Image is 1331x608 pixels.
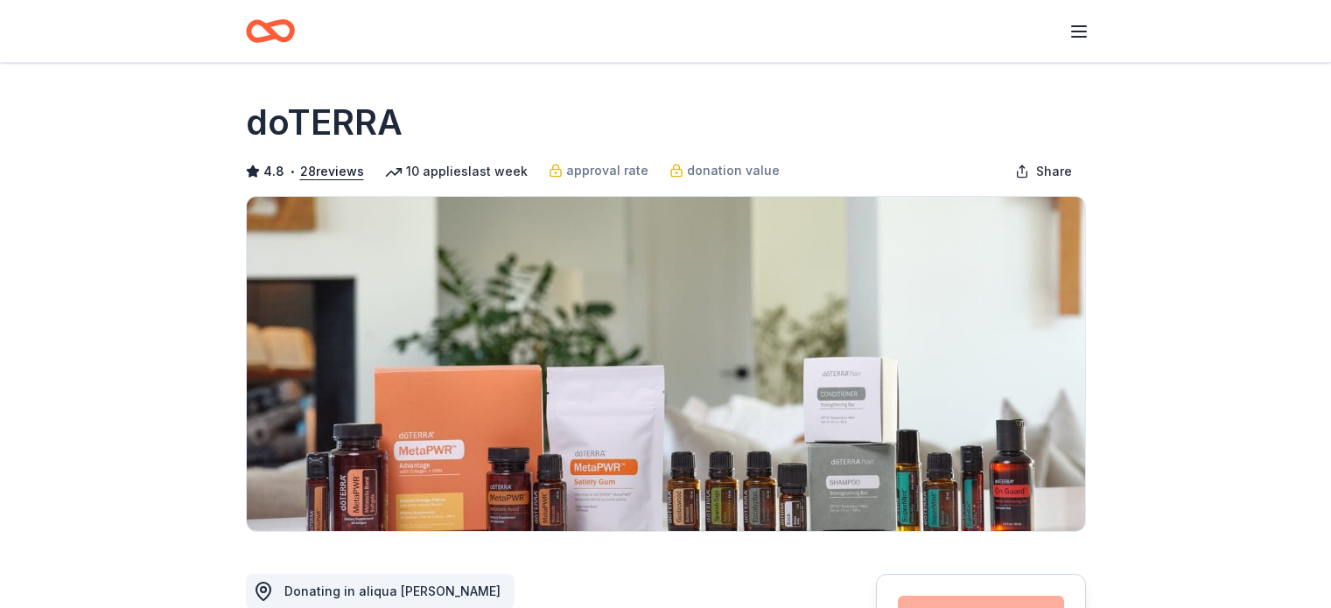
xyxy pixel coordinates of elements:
[669,160,780,181] a: donation value
[385,161,528,182] div: 10 applies last week
[300,161,364,182] button: 28reviews
[566,160,648,181] span: approval rate
[687,160,780,181] span: donation value
[1036,161,1072,182] span: Share
[246,98,403,147] h1: doTERRA
[289,164,295,178] span: •
[263,161,284,182] span: 4.8
[246,10,295,52] a: Home
[549,160,648,181] a: approval rate
[1001,154,1086,189] button: Share
[247,197,1085,531] img: Image for doTERRA
[284,584,501,598] span: Donating in aliqua [PERSON_NAME]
